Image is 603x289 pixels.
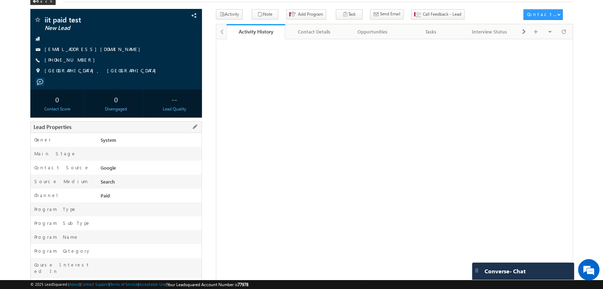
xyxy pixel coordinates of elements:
a: Contact Support [81,282,109,287]
a: Terms of Service [110,282,138,287]
div: Google [99,164,201,174]
a: Activity History [227,24,285,39]
span: [PHONE_NUMBER] [45,57,98,64]
div: Activity History [232,28,280,35]
div: Search [99,178,201,188]
button: Contact Actions [523,9,563,20]
span: 77978 [238,282,248,287]
button: Call Feedback - Lead [411,9,465,20]
button: Activity [216,9,243,20]
div: Tasks [408,27,454,36]
label: Program Category [34,248,91,254]
span: New Lead [45,25,152,32]
a: About [69,282,80,287]
button: Add Program [286,9,326,20]
span: Call Feedback - Lead [423,11,461,17]
label: Owner [34,136,51,143]
div: Paid [99,192,201,202]
div: Lead Quality [149,106,199,112]
a: Tasks [402,24,461,39]
span: Send Email [380,11,400,17]
a: Acceptable Use [139,282,166,287]
div: Disengaged [91,106,141,112]
label: Main Stage [34,150,76,157]
span: Lead Properties [34,123,71,130]
span: © 2025 LeadSquared | | | | | [30,281,248,288]
a: [EMAIL_ADDRESS][DOMAIN_NAME] [45,46,144,52]
button: Task [336,9,363,20]
a: Contact Details [285,24,344,39]
label: Source Medium [34,178,88,185]
button: Send Email [370,9,404,20]
label: Program Type [34,206,77,212]
div: 0 [91,93,141,106]
span: [GEOGRAPHIC_DATA], [GEOGRAPHIC_DATA] [45,67,159,74]
label: Program Name [34,234,79,240]
div: Opportunities [349,27,396,36]
a: Opportunities [344,24,402,39]
label: Channel [34,192,64,198]
div: Contact Details [291,27,337,36]
span: Converse - Chat [485,268,526,274]
div: -- [149,93,199,106]
a: Interview Status [461,24,519,39]
label: Contact Source [34,164,90,171]
div: 0 [32,93,82,106]
label: Program SubType [34,220,91,226]
span: Add Program [298,11,323,17]
div: Contact Actions [527,11,557,17]
div: System [99,136,201,146]
button: Note [252,9,278,20]
div: Contact Score [32,106,82,112]
span: iit paid test [45,16,152,23]
label: Course Interested In [34,262,92,274]
span: Your Leadsquared Account Number is [167,282,248,287]
img: carter-drag [474,268,480,273]
div: Interview Status [466,27,513,36]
